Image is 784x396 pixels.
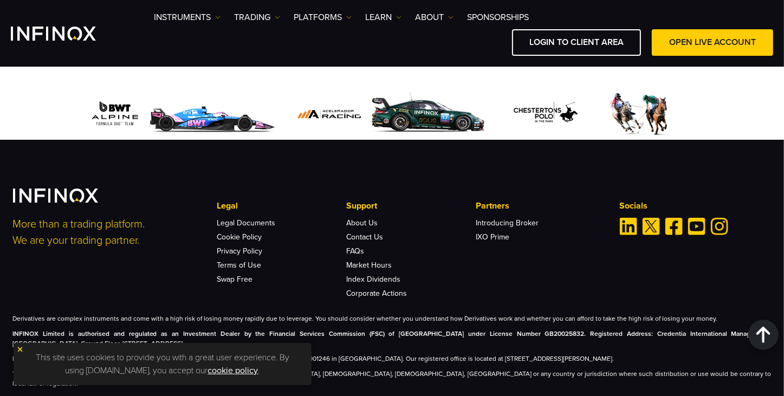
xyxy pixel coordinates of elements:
[346,218,378,228] a: About Us
[711,218,728,235] a: Instagram
[346,246,364,256] a: FAQs
[217,261,262,270] a: Terms of Use
[154,11,221,24] a: Instruments
[346,199,475,212] p: Support
[346,289,407,298] a: Corporate Actions
[217,218,276,228] a: Legal Documents
[620,218,637,235] a: Linkedin
[217,232,262,242] a: Cookie Policy
[467,11,529,24] a: SPONSORSHIPS
[13,369,772,388] p: The information on this site is not directed at residents of [GEOGRAPHIC_DATA], [DEMOGRAPHIC_DATA...
[346,275,400,284] a: Index Dividends
[13,314,772,323] p: Derivatives are complex instruments and come with a high risk of losing money rapidly due to leve...
[476,199,605,212] p: Partners
[620,199,772,212] p: Socials
[652,29,773,56] a: OPEN LIVE ACCOUNT
[512,29,641,56] a: LOGIN TO CLIENT AREA
[13,354,772,363] p: INFINOX Global Limited, trading as INFINOX is a company incorporated under company number: A00000...
[346,261,392,270] a: Market Hours
[476,232,509,242] a: IXO Prime
[476,218,539,228] a: Introducing Broker
[415,11,453,24] a: ABOUT
[346,232,383,242] a: Contact Us
[13,216,203,249] p: More than a trading platform. We are your trading partner.
[217,275,253,284] a: Swap Free
[688,218,705,235] a: Youtube
[217,246,263,256] a: Privacy Policy
[365,11,401,24] a: Learn
[208,365,258,376] a: cookie policy
[19,348,306,380] p: This site uses cookies to provide you with a great user experience. By using [DOMAIN_NAME], you a...
[13,330,772,347] strong: INFINOX Limited is authorised and regulated as an Investment Dealer by the Financial Services Com...
[643,218,660,235] a: Twitter
[234,11,280,24] a: TRADING
[217,199,346,212] p: Legal
[16,346,24,353] img: yellow close icon
[11,27,121,41] a: INFINOX Logo
[294,11,352,24] a: PLATFORMS
[665,218,683,235] a: Facebook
